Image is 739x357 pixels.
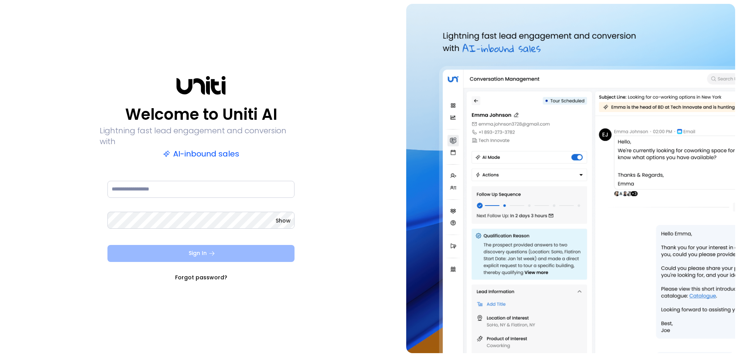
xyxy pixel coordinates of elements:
img: auth-hero.png [406,4,735,353]
p: AI-inbound sales [163,148,239,159]
p: Lightning fast lead engagement and conversion with [100,125,302,147]
p: Welcome to Uniti AI [125,105,277,124]
button: Sign In [107,245,295,262]
a: Forgot password? [175,274,227,281]
button: Show [276,217,291,224]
